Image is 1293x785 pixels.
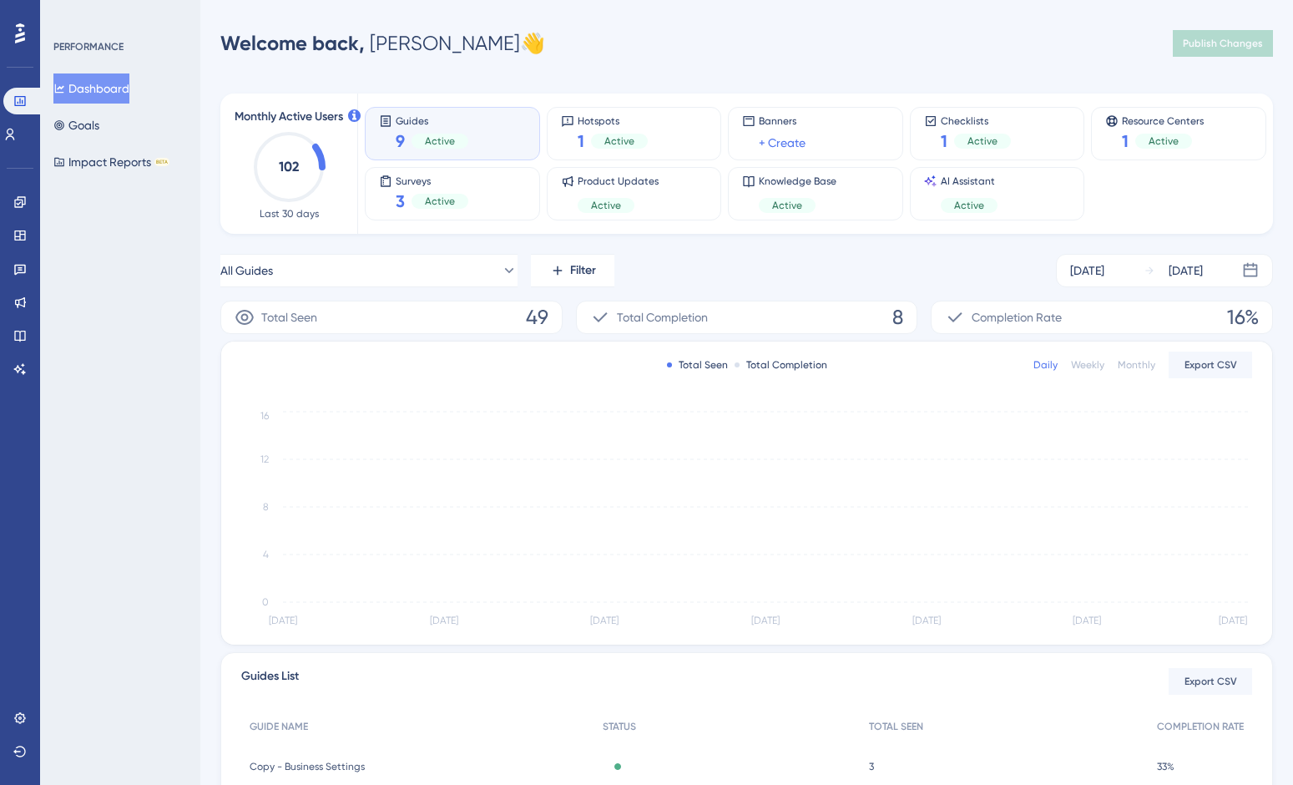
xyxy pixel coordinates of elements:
[759,133,806,153] a: + Create
[1070,261,1104,281] div: [DATE]
[617,307,708,327] span: Total Completion
[1169,668,1252,695] button: Export CSV
[250,720,308,733] span: GUIDE NAME
[425,195,455,208] span: Active
[869,760,874,773] span: 3
[1173,30,1273,57] button: Publish Changes
[262,596,269,608] tspan: 0
[261,307,317,327] span: Total Seen
[53,73,129,104] button: Dashboard
[570,261,596,281] span: Filter
[154,158,169,166] div: BETA
[425,134,455,148] span: Active
[772,199,802,212] span: Active
[892,304,903,331] span: 8
[941,129,947,153] span: 1
[263,549,269,560] tspan: 4
[269,615,297,626] tspan: [DATE]
[1071,358,1104,372] div: Weekly
[1122,129,1129,153] span: 1
[1033,358,1058,372] div: Daily
[578,175,659,188] span: Product Updates
[941,114,1011,126] span: Checklists
[220,31,365,55] span: Welcome back,
[279,159,299,175] text: 102
[869,720,923,733] span: TOTAL SEEN
[241,666,299,696] span: Guides List
[220,254,518,287] button: All Guides
[578,114,648,126] span: Hotspots
[531,254,614,287] button: Filter
[396,175,468,186] span: Surveys
[590,615,619,626] tspan: [DATE]
[1149,134,1179,148] span: Active
[526,304,548,331] span: 49
[972,307,1062,327] span: Completion Rate
[1157,760,1174,773] span: 33%
[735,358,827,372] div: Total Completion
[220,261,273,281] span: All Guides
[1122,114,1204,126] span: Resource Centers
[396,190,405,213] span: 3
[1157,720,1244,733] span: COMPLETION RATE
[1227,304,1259,331] span: 16%
[941,175,998,188] span: AI Assistant
[1169,352,1252,378] button: Export CSV
[967,134,998,148] span: Active
[250,760,365,773] span: Copy - Business Settings
[430,615,458,626] tspan: [DATE]
[220,30,545,57] div: [PERSON_NAME] 👋
[260,207,319,220] span: Last 30 days
[603,720,636,733] span: STATUS
[260,410,269,422] tspan: 16
[260,453,269,465] tspan: 12
[1184,358,1237,372] span: Export CSV
[53,40,124,53] div: PERFORMANCE
[235,107,343,127] span: Monthly Active Users
[1073,615,1101,626] tspan: [DATE]
[591,199,621,212] span: Active
[396,114,468,126] span: Guides
[396,129,405,153] span: 9
[1184,675,1237,688] span: Export CSV
[604,134,634,148] span: Active
[1219,615,1247,626] tspan: [DATE]
[954,199,984,212] span: Active
[751,615,780,626] tspan: [DATE]
[578,129,584,153] span: 1
[667,358,728,372] div: Total Seen
[1183,37,1263,50] span: Publish Changes
[263,501,269,513] tspan: 8
[1118,358,1155,372] div: Monthly
[912,615,941,626] tspan: [DATE]
[759,114,806,128] span: Banners
[53,147,169,177] button: Impact ReportsBETA
[759,175,836,188] span: Knowledge Base
[53,110,99,140] button: Goals
[1169,261,1203,281] div: [DATE]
